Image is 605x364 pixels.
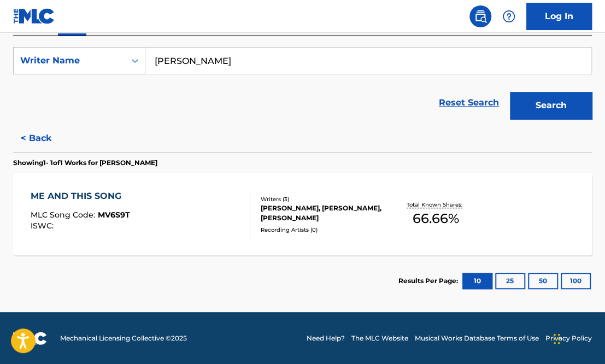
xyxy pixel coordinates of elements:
[31,190,130,203] div: ME AND THIS SONG
[545,333,592,343] a: Privacy Policy
[528,273,558,289] button: 50
[13,8,55,24] img: MLC Logo
[261,195,388,203] div: Writers ( 3 )
[13,158,157,168] p: Showing 1 - 1 of 1 Works for [PERSON_NAME]
[20,54,119,67] div: Writer Name
[502,10,515,23] img: help
[561,273,591,289] button: 100
[554,322,560,355] div: Drag
[13,332,47,345] img: logo
[398,276,461,286] p: Results Per Page:
[407,201,465,209] p: Total Known Shares:
[462,273,492,289] button: 10
[550,312,605,364] iframe: Chat Widget
[31,221,56,231] span: ISWC :
[13,173,592,255] a: ME AND THIS SONGMLC Song Code:MV6S9TISWC:Writers (3)[PERSON_NAME], [PERSON_NAME], [PERSON_NAME]Re...
[13,47,592,125] form: Search Form
[433,91,504,115] a: Reset Search
[415,333,539,343] a: Musical Works Database Terms of Use
[413,209,459,228] span: 66.66 %
[351,333,408,343] a: The MLC Website
[510,92,592,119] button: Search
[261,226,388,234] div: Recording Artists ( 0 )
[498,5,520,27] div: Help
[13,125,79,152] button: < Back
[31,210,98,220] span: MLC Song Code :
[526,3,592,30] a: Log In
[307,333,345,343] a: Need Help?
[60,333,187,343] span: Mechanical Licensing Collective © 2025
[469,5,491,27] a: Public Search
[495,273,525,289] button: 25
[474,10,487,23] img: search
[261,203,388,223] div: [PERSON_NAME], [PERSON_NAME], [PERSON_NAME]
[98,210,130,220] span: MV6S9T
